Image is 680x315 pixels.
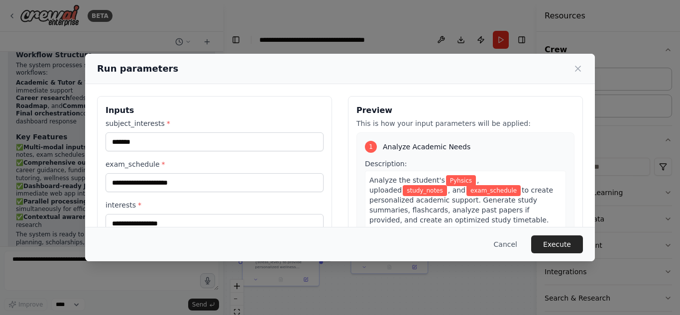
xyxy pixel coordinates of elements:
[446,175,476,186] span: Variable: subject_interests
[369,186,553,224] span: to create personalized academic support. Generate study summaries, flashcards, analyze past paper...
[403,185,447,196] span: Variable: study_notes
[106,105,324,116] h3: Inputs
[383,142,470,152] span: Analyze Academic Needs
[466,185,521,196] span: Variable: exam_schedule
[356,118,574,128] p: This is how your input parameters will be applied:
[97,62,178,76] h2: Run parameters
[106,200,324,210] label: interests
[531,235,583,253] button: Execute
[365,160,407,168] span: Description:
[369,176,445,184] span: Analyze the student's
[448,186,465,194] span: , and
[369,176,479,194] span: , uploaded
[106,118,324,128] label: subject_interests
[486,235,525,253] button: Cancel
[356,105,574,116] h3: Preview
[106,159,324,169] label: exam_schedule
[365,141,377,153] div: 1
